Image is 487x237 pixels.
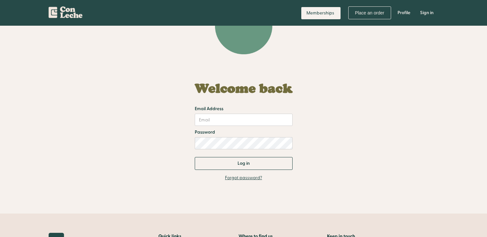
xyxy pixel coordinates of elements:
[195,106,223,112] label: Email Address
[393,3,415,22] a: Profile
[195,81,293,95] h1: Welcome back
[225,175,262,181] a: Forgot password?
[195,114,293,126] input: Email
[415,3,438,22] a: Sign in
[49,3,82,21] a: home
[195,75,293,170] form: Email Form
[348,6,391,19] a: Place an order
[195,129,215,136] label: Password
[301,7,341,19] a: Memberships
[195,157,293,170] input: Log in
